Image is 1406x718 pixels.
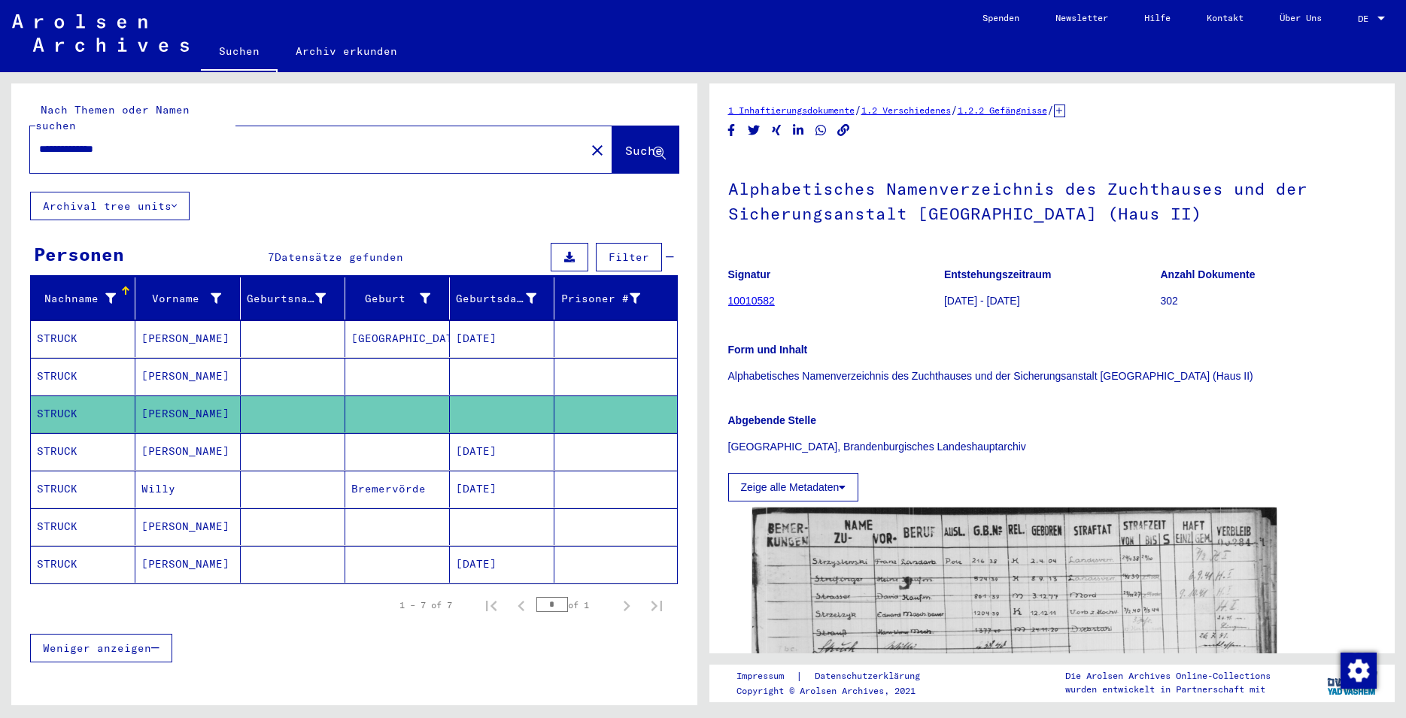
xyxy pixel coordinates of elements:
[345,471,450,507] mat-cell: Bremervörde
[1047,103,1054,117] span: /
[582,135,612,165] button: Clear
[275,250,403,264] span: Datensätze gefunden
[728,368,1377,384] p: Alphabetisches Namenverzeichnis des Zuchthauses und der Sicherungsanstalt [GEOGRAPHIC_DATA] (Haus...
[35,103,190,132] mat-label: Nach Themen oder Namen suchen
[536,598,612,612] div: of 1
[241,277,345,320] mat-header-cell: Geburtsname
[596,243,662,271] button: Filter
[506,590,536,620] button: Previous page
[944,268,1051,280] b: Entstehungszeitraum
[351,286,449,311] div: Geburt‏
[37,286,135,311] div: Nachname
[944,293,1159,309] p: [DATE] - [DATE]
[135,546,240,583] mat-cell: [PERSON_NAME]
[642,590,672,620] button: Last page
[450,546,554,583] mat-cell: [DATE]
[456,291,536,307] div: Geburtsdatum
[958,105,1047,116] a: 1.2.2 Gefängnisse
[728,105,855,116] a: 1 Inhaftierungsdokumente
[612,590,642,620] button: Next page
[30,634,172,662] button: Weniger anzeigen
[625,143,663,158] span: Suche
[791,121,806,140] button: Share on LinkedIn
[34,241,124,268] div: Personen
[278,33,415,69] a: Archiv erkunden
[736,668,938,684] div: |
[836,121,852,140] button: Copy link
[141,286,239,311] div: Vorname
[855,103,861,117] span: /
[30,192,190,220] button: Archival tree units
[268,250,275,264] span: 7
[728,344,808,356] b: Form und Inhalt
[31,358,135,395] mat-cell: STRUCK
[31,320,135,357] mat-cell: STRUCK
[728,268,771,280] b: Signatur
[135,471,240,507] mat-cell: Willy
[351,291,430,307] div: Geburt‏
[728,295,775,307] a: 10010582
[450,471,554,507] mat-cell: [DATE]
[728,154,1377,245] h1: Alphabetisches Namenverzeichnis des Zuchthauses und der Sicherungsanstalt [GEOGRAPHIC_DATA] (Haus...
[1358,14,1374,24] span: DE
[450,433,554,470] mat-cell: [DATE]
[135,433,240,470] mat-cell: [PERSON_NAME]
[456,286,555,311] div: Geburtsdatum
[31,508,135,545] mat-cell: STRUCK
[141,291,220,307] div: Vorname
[1161,268,1256,280] b: Anzahl Dokumente
[201,33,278,72] a: Suchen
[135,395,240,432] mat-cell: [PERSON_NAME]
[43,641,151,655] span: Weniger anzeigen
[769,121,785,140] button: Share on Xing
[31,546,135,583] mat-cell: STRUCK
[247,291,326,307] div: Geburtsname
[345,320,450,357] mat-cell: [GEOGRAPHIC_DATA]
[560,286,658,311] div: Prisoner #
[1340,652,1376,688] div: Change consent
[450,277,554,320] mat-header-cell: Geburtsdatum
[813,121,829,140] button: Share on WhatsApp
[736,668,796,684] a: Impressum
[728,439,1377,455] p: [GEOGRAPHIC_DATA], Brandenburgisches Landeshauptarchiv
[135,320,240,357] mat-cell: [PERSON_NAME]
[31,433,135,470] mat-cell: STRUCK
[612,126,679,173] button: Suche
[803,668,938,684] a: Datenschutzerklärung
[247,286,345,311] div: Geburtsname
[31,277,135,320] mat-header-cell: Nachname
[1065,683,1271,696] p: wurden entwickelt in Partnerschaft mit
[588,141,606,159] mat-icon: close
[135,508,240,545] mat-cell: [PERSON_NAME]
[1324,664,1380,701] img: yv_logo.png
[399,598,452,612] div: 1 – 7 of 7
[728,473,859,501] button: Zeige alle Metadaten
[31,471,135,507] mat-cell: STRUCK
[37,291,116,307] div: Nachname
[1341,653,1377,689] img: Change consent
[560,291,639,307] div: Prisoner #
[554,277,676,320] mat-header-cell: Prisoner #
[450,320,554,357] mat-cell: [DATE]
[12,14,189,52] img: Arolsen_neg.svg
[135,358,240,395] mat-cell: [PERSON_NAME]
[728,414,816,426] b: Abgebende Stelle
[746,121,762,140] button: Share on Twitter
[736,684,938,698] p: Copyright © Arolsen Archives, 2021
[861,105,951,116] a: 1.2 Verschiedenes
[609,250,649,264] span: Filter
[31,395,135,432] mat-cell: STRUCK
[951,103,958,117] span: /
[1065,669,1271,683] p: Die Arolsen Archives Online-Collections
[724,121,739,140] button: Share on Facebook
[135,277,240,320] mat-header-cell: Vorname
[476,590,506,620] button: First page
[345,277,450,320] mat-header-cell: Geburt‏
[1161,293,1376,309] p: 302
